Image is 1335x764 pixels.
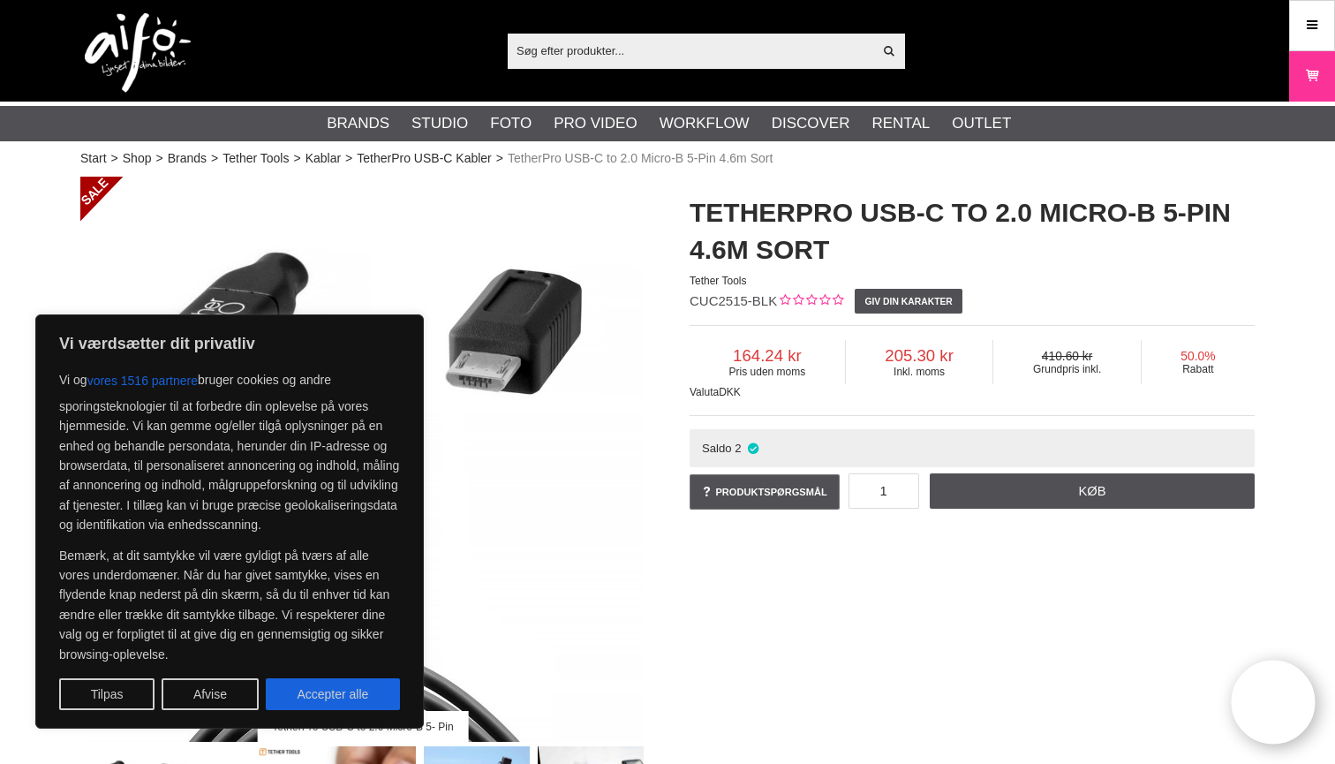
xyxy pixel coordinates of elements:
a: Pro Video [554,112,637,135]
img: TetherPro USB-C to 2.0 Micro-B 5- Pin [80,177,645,742]
a: Tether Tools [222,149,289,168]
a: Shop [123,149,152,168]
span: Tether Tools [690,275,746,287]
button: Accepter alle [266,678,400,710]
span: 410.60 [993,350,1140,363]
p: Vi og bruger cookies og andre sporingsteknologier til at forbedre din oplevelse på vores hjemmesi... [59,365,400,535]
span: Valuta [690,386,719,398]
span: 2 [735,442,741,455]
h1: TetherPro USB-C to 2.0 Micro-B 5-Pin 4.6m Sort [690,194,1255,269]
a: Outlet [952,112,1011,135]
span: 50.0% [1142,350,1255,363]
span: Pris uden moms [690,366,845,378]
span: 205.30 [846,346,993,366]
a: Foto [490,112,532,135]
button: vores 1516 partnere [87,365,198,397]
span: 164.24 [690,346,845,366]
i: På lager [746,442,761,455]
span: TetherPro USB-C to 2.0 Micro-B 5-Pin 4.6m Sort [508,149,773,168]
p: Vi værdsætter dit privatliv [59,333,400,354]
a: Giv din karakter [855,289,962,314]
span: > [293,149,300,168]
span: > [211,149,218,168]
a: Produktspørgsmål [690,474,840,510]
span: > [111,149,118,168]
a: Brands [327,112,389,135]
div: Vi værdsætter dit privatliv [35,314,424,729]
a: Workflow [660,112,750,135]
span: Inkl. moms [846,366,993,378]
p: Bemærk, at dit samtykke vil være gyldigt på tværs af alle vores underdomæner. Når du har givet sa... [59,546,400,664]
span: CUC2515-BLK [690,293,777,308]
img: logo.png [85,13,191,93]
span: > [496,149,503,168]
span: Grundpris inkl. [993,363,1140,375]
a: Start [80,149,107,168]
button: Tilpas [59,678,155,710]
span: DKK [719,386,741,398]
a: Studio [411,112,468,135]
a: Discover [772,112,850,135]
span: Rabatt [1142,363,1255,375]
input: Søg efter produkter... [508,37,872,64]
span: > [155,149,162,168]
a: Køb [930,473,1255,509]
a: Kablar [305,149,341,168]
a: Rental [871,112,930,135]
a: Brands [168,149,207,168]
span: > [345,149,352,168]
button: Afvise [162,678,259,710]
span: Saldo [702,442,732,455]
a: TetherPro USB-C Kabler [357,149,492,168]
div: Kundebed&#248;mmelse: 0 [777,292,843,311]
